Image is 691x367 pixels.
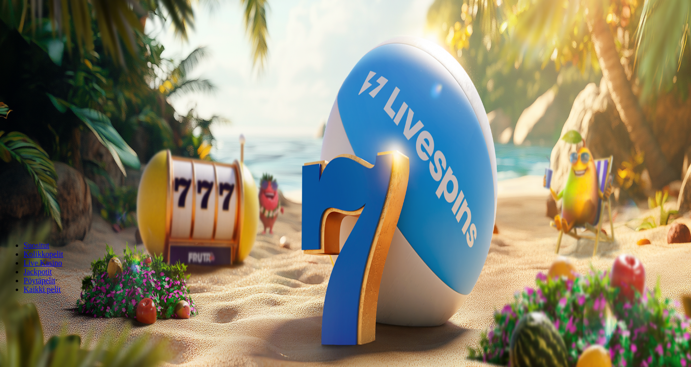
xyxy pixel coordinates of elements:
[4,224,687,312] header: Lobby
[24,276,55,285] a: Pöytäpelit
[24,285,61,294] a: Kaikki pelit
[24,268,52,276] a: Jackpotit
[24,250,63,258] a: Kolikkopelit
[24,241,49,249] a: Suositut
[24,259,62,267] a: Live Kasino
[4,224,687,294] nav: Lobby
